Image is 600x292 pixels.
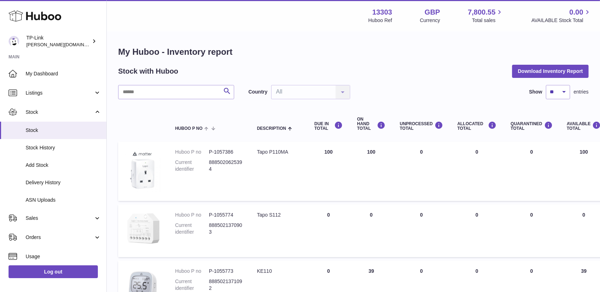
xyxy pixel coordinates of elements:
span: Listings [26,90,94,96]
span: Sales [26,215,94,222]
span: My Dashboard [26,70,101,77]
label: Show [529,89,542,95]
span: [PERSON_NAME][DOMAIN_NAME][EMAIL_ADDRESS][DOMAIN_NAME] [26,42,180,47]
span: Stock History [26,144,101,151]
span: Huboo P no [175,126,202,131]
span: 0 [530,268,533,274]
div: Tapo S112 [257,212,300,218]
div: QUARANTINED Total [511,121,553,131]
span: Usage [26,253,101,260]
span: Description [257,126,286,131]
span: AVAILABLE Stock Total [531,17,591,24]
h1: My Huboo - Inventory report [118,46,589,58]
div: ON HAND Total [357,117,385,131]
dt: Current identifier [175,159,209,172]
div: DUE IN TOTAL [314,121,343,131]
td: 0 [393,142,450,201]
td: 100 [307,142,350,201]
div: Tapo P110MA [257,149,300,155]
strong: GBP [425,7,440,17]
span: Delivery History [26,179,101,186]
span: Total sales [472,17,504,24]
td: 0 [350,205,393,257]
h2: Stock with Huboo [118,67,178,76]
dt: Current identifier [175,278,209,292]
dd: P-1055773 [209,268,243,275]
span: 0 [530,212,533,218]
span: entries [574,89,589,95]
span: 7,800.55 [468,7,496,17]
div: ALLOCATED Total [457,121,496,131]
td: 0 [393,205,450,257]
dd: P-1057386 [209,149,243,155]
span: Stock [26,109,94,116]
td: 0 [307,205,350,257]
button: Download Inventory Report [512,65,589,78]
span: 0.00 [569,7,583,17]
a: 7,800.55 Total sales [468,7,504,24]
dd: 8885020625394 [209,159,243,172]
td: 0 [450,205,504,257]
span: Orders [26,234,94,241]
img: susie.li@tp-link.com [9,36,19,47]
div: TP-Link [26,34,90,48]
dd: P-1055774 [209,212,243,218]
span: ASN Uploads [26,197,101,203]
a: Log out [9,265,98,278]
div: KE110 [257,268,300,275]
img: product image [125,149,161,192]
dt: Huboo P no [175,149,209,155]
dt: Huboo P no [175,268,209,275]
span: 0 [530,149,533,155]
span: Add Stock [26,162,101,169]
div: Currency [420,17,440,24]
div: Huboo Ref [368,17,392,24]
td: 100 [350,142,393,201]
a: 0.00 AVAILABLE Stock Total [531,7,591,24]
dd: 8885021370903 [209,222,243,235]
img: product image [125,212,161,248]
td: 0 [450,142,504,201]
label: Country [248,89,268,95]
div: UNPROCESSED Total [400,121,443,131]
dt: Current identifier [175,222,209,235]
dd: 8885021371092 [209,278,243,292]
strong: 13303 [372,7,392,17]
dt: Huboo P no [175,212,209,218]
span: Stock [26,127,101,134]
